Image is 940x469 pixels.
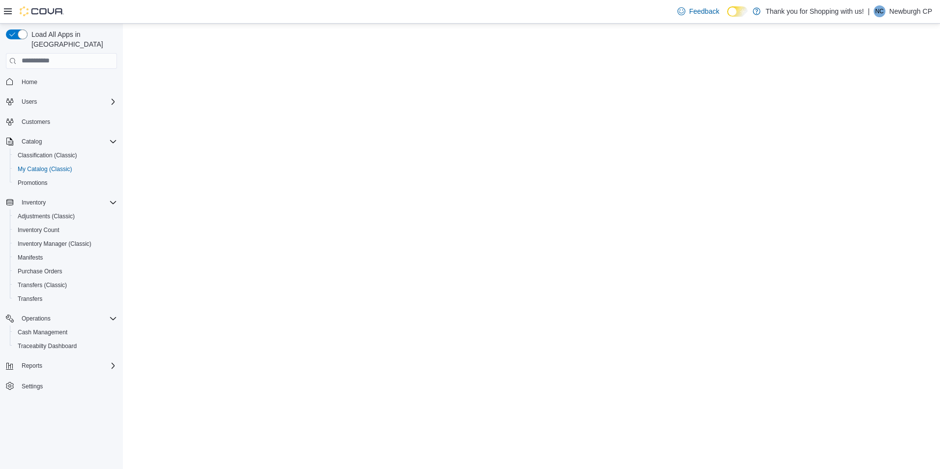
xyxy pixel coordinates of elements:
[10,162,121,176] button: My Catalog (Classic)
[10,209,121,223] button: Adjustments (Classic)
[14,238,117,250] span: Inventory Manager (Classic)
[14,293,46,305] a: Transfers
[14,210,117,222] span: Adjustments (Classic)
[22,382,43,390] span: Settings
[10,339,121,353] button: Traceabilty Dashboard
[689,6,719,16] span: Feedback
[14,326,117,338] span: Cash Management
[18,360,117,372] span: Reports
[18,240,91,248] span: Inventory Manager (Classic)
[2,115,121,129] button: Customers
[10,325,121,339] button: Cash Management
[20,6,64,16] img: Cova
[10,223,121,237] button: Inventory Count
[10,264,121,278] button: Purchase Orders
[18,328,67,336] span: Cash Management
[2,75,121,89] button: Home
[22,118,50,126] span: Customers
[14,163,117,175] span: My Catalog (Classic)
[18,136,117,147] span: Catalog
[14,177,52,189] a: Promotions
[18,226,59,234] span: Inventory Count
[22,138,42,146] span: Catalog
[14,149,117,161] span: Classification (Classic)
[22,78,37,86] span: Home
[674,1,723,21] a: Feedback
[22,98,37,106] span: Users
[18,295,42,303] span: Transfers
[18,136,46,147] button: Catalog
[18,165,72,173] span: My Catalog (Classic)
[14,340,81,352] a: Traceabilty Dashboard
[10,278,121,292] button: Transfers (Classic)
[2,359,121,373] button: Reports
[14,238,95,250] a: Inventory Manager (Classic)
[18,76,117,88] span: Home
[18,197,50,208] button: Inventory
[14,224,117,236] span: Inventory Count
[2,95,121,109] button: Users
[14,326,71,338] a: Cash Management
[18,179,48,187] span: Promotions
[22,362,42,370] span: Reports
[14,252,117,264] span: Manifests
[14,252,47,264] a: Manifests
[18,96,117,108] span: Users
[10,176,121,190] button: Promotions
[10,251,121,264] button: Manifests
[14,163,76,175] a: My Catalog (Classic)
[14,279,117,291] span: Transfers (Classic)
[10,148,121,162] button: Classification (Classic)
[14,340,117,352] span: Traceabilty Dashboard
[889,5,932,17] p: Newburgh CP
[22,315,51,322] span: Operations
[18,116,54,128] a: Customers
[875,5,883,17] span: NC
[18,381,47,392] a: Settings
[18,254,43,262] span: Manifests
[18,313,55,324] button: Operations
[2,135,121,148] button: Catalog
[868,5,870,17] p: |
[18,76,41,88] a: Home
[2,196,121,209] button: Inventory
[14,265,117,277] span: Purchase Orders
[14,293,117,305] span: Transfers
[18,267,62,275] span: Purchase Orders
[765,5,864,17] p: Thank you for Shopping with us!
[14,265,66,277] a: Purchase Orders
[874,5,885,17] div: Newburgh CP
[14,279,71,291] a: Transfers (Classic)
[2,312,121,325] button: Operations
[18,313,117,324] span: Operations
[18,360,46,372] button: Reports
[727,6,748,17] input: Dark Mode
[14,224,63,236] a: Inventory Count
[18,116,117,128] span: Customers
[14,177,117,189] span: Promotions
[22,199,46,206] span: Inventory
[18,212,75,220] span: Adjustments (Classic)
[14,149,81,161] a: Classification (Classic)
[14,210,79,222] a: Adjustments (Classic)
[18,281,67,289] span: Transfers (Classic)
[18,342,77,350] span: Traceabilty Dashboard
[2,379,121,393] button: Settings
[18,151,77,159] span: Classification (Classic)
[18,96,41,108] button: Users
[10,292,121,306] button: Transfers
[6,71,117,419] nav: Complex example
[28,29,117,49] span: Load All Apps in [GEOGRAPHIC_DATA]
[18,380,117,392] span: Settings
[18,197,117,208] span: Inventory
[10,237,121,251] button: Inventory Manager (Classic)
